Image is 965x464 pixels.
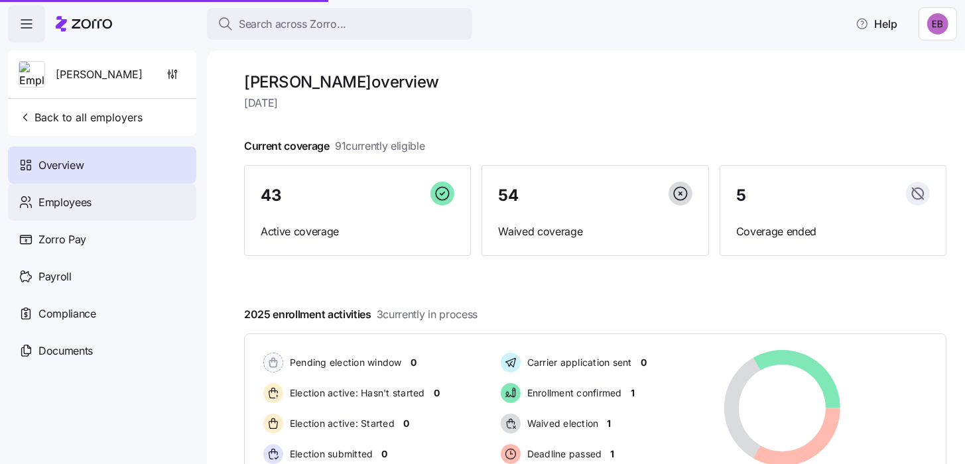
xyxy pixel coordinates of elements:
[377,306,478,323] span: 3 currently in process
[335,138,425,154] span: 91 currently eligible
[239,16,346,32] span: Search across Zorro...
[8,258,196,295] a: Payroll
[498,223,692,240] span: Waived coverage
[845,11,908,37] button: Help
[927,13,948,34] img: e893a1d701ecdfe11b8faa3453cd5ce7
[244,306,478,323] span: 2025 enrollment activities
[13,104,148,131] button: Back to all employers
[382,447,388,461] span: 0
[641,356,647,369] span: 0
[38,306,96,322] span: Compliance
[38,157,84,174] span: Overview
[244,138,425,154] span: Current coverage
[19,62,44,88] img: Employer logo
[523,356,632,369] span: Carrier application sent
[207,8,472,40] button: Search across Zorro...
[244,95,946,111] span: [DATE]
[38,343,93,359] span: Documents
[523,447,602,461] span: Deadline passed
[498,188,518,203] span: 54
[56,66,143,83] span: [PERSON_NAME]
[38,268,72,285] span: Payroll
[286,356,402,369] span: Pending election window
[736,188,746,203] span: 5
[286,417,395,430] span: Election active: Started
[19,109,143,125] span: Back to all employers
[631,386,635,400] span: 1
[607,417,611,430] span: 1
[8,295,196,332] a: Compliance
[736,223,930,240] span: Coverage ended
[286,386,425,400] span: Election active: Hasn't started
[8,221,196,258] a: Zorro Pay
[261,188,281,203] span: 43
[244,72,946,92] h1: [PERSON_NAME] overview
[411,356,417,369] span: 0
[610,447,614,461] span: 1
[403,417,409,430] span: 0
[38,231,86,248] span: Zorro Pay
[856,16,897,32] span: Help
[38,194,92,211] span: Employees
[261,223,454,240] span: Active coverage
[8,146,196,184] a: Overview
[8,184,196,221] a: Employees
[523,386,622,400] span: Enrollment confirmed
[434,386,440,400] span: 0
[523,417,599,430] span: Waived election
[8,332,196,369] a: Documents
[286,447,373,461] span: Election submitted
